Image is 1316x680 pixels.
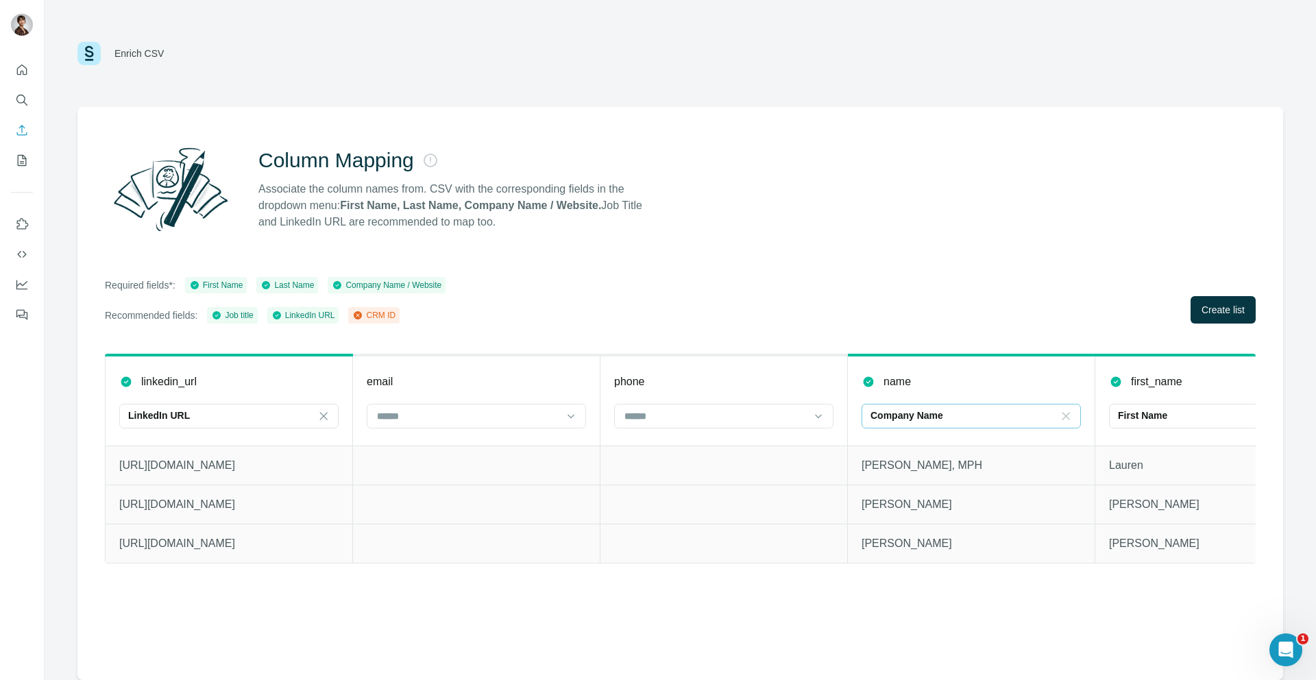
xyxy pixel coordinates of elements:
[11,118,33,143] button: Enrich CSV
[11,14,33,36] img: Avatar
[128,409,190,422] p: LinkedIn URL
[614,374,645,390] p: phone
[352,309,395,321] div: CRM ID
[11,58,33,82] button: Quick start
[189,279,243,291] div: First Name
[119,496,339,513] p: [URL][DOMAIN_NAME]
[11,148,33,173] button: My lists
[11,272,33,297] button: Dashboard
[1297,633,1308,644] span: 1
[862,457,1081,474] p: [PERSON_NAME], MPH
[11,242,33,267] button: Use Surfe API
[141,374,197,390] p: linkedin_url
[119,457,339,474] p: [URL][DOMAIN_NAME]
[105,308,197,322] p: Recommended fields:
[1269,633,1302,666] iframe: Intercom live chat
[1202,303,1245,317] span: Create list
[119,535,339,552] p: [URL][DOMAIN_NAME]
[862,496,1081,513] p: [PERSON_NAME]
[105,278,175,292] p: Required fields*:
[862,535,1081,552] p: [PERSON_NAME]
[258,181,655,230] p: Associate the column names from. CSV with the corresponding fields in the dropdown menu: Job Titl...
[77,42,101,65] img: Surfe Logo
[11,212,33,236] button: Use Surfe on LinkedIn
[332,279,441,291] div: Company Name / Website
[211,309,253,321] div: Job title
[1191,296,1256,324] button: Create list
[114,47,164,60] div: Enrich CSV
[884,374,911,390] p: name
[1131,374,1182,390] p: first_name
[260,279,314,291] div: Last Name
[11,302,33,327] button: Feedback
[340,199,601,211] strong: First Name, Last Name, Company Name / Website.
[1118,409,1167,422] p: First Name
[105,140,236,239] img: Surfe Illustration - Column Mapping
[367,374,393,390] p: email
[258,148,414,173] h2: Column Mapping
[870,409,943,422] p: Company Name
[271,309,335,321] div: LinkedIn URL
[11,88,33,112] button: Search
